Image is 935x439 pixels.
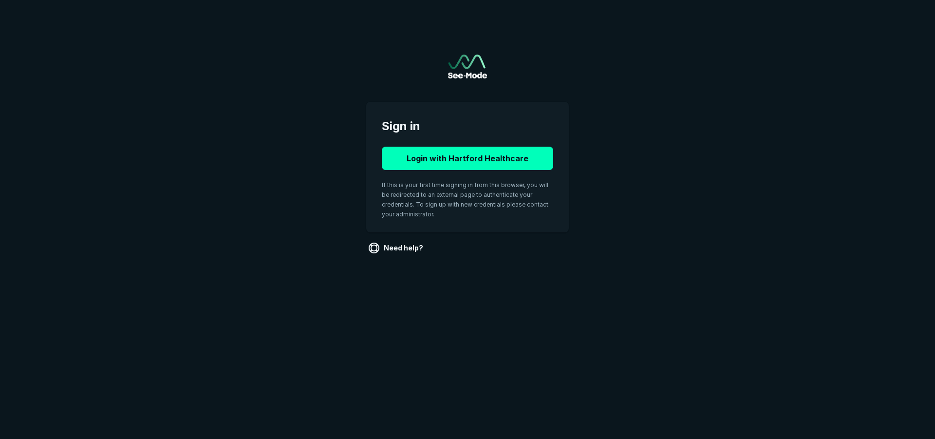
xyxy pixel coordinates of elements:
a: Go to sign in [448,55,487,78]
img: See-Mode Logo [448,55,487,78]
span: Sign in [382,117,553,135]
a: Need help? [366,240,427,256]
button: Login with Hartford Healthcare [382,147,553,170]
span: If this is your first time signing in from this browser, you will be redirected to an external pa... [382,181,548,218]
